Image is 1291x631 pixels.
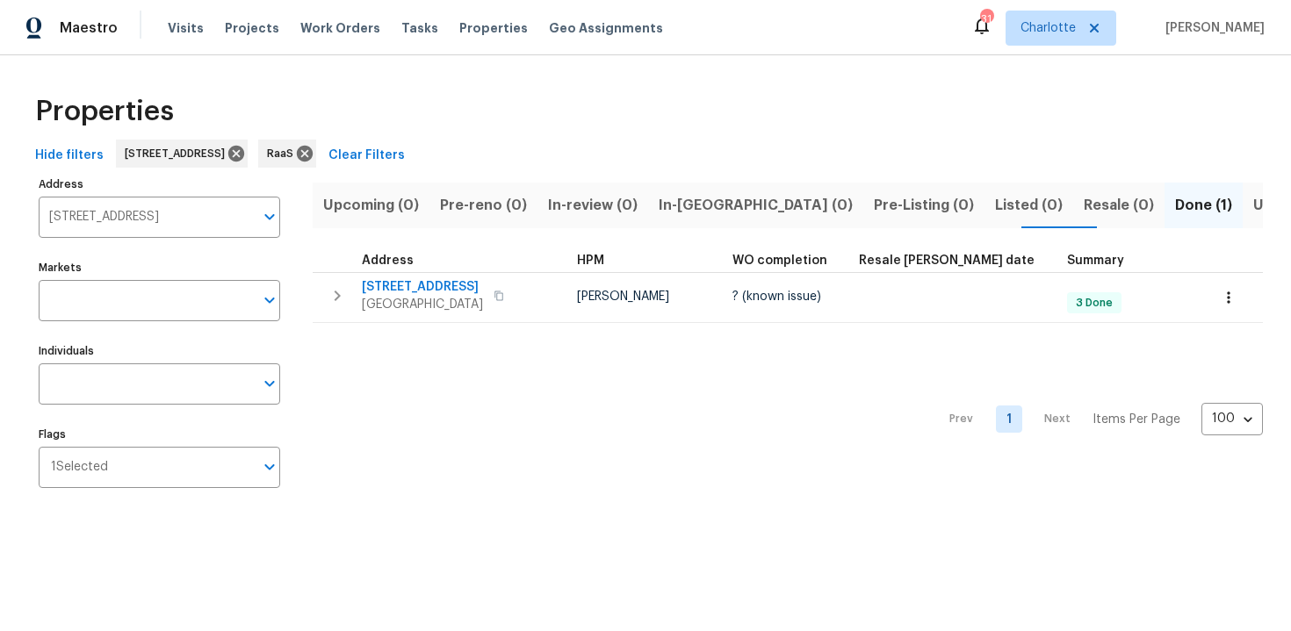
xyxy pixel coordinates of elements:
[549,19,663,37] span: Geo Assignments
[577,255,604,267] span: HPM
[28,140,111,172] button: Hide filters
[258,140,316,168] div: RaaS
[35,145,104,167] span: Hide filters
[996,405,1022,433] a: Goto page 1
[257,288,282,312] button: Open
[548,193,638,218] span: In-review (0)
[659,193,853,218] span: In-[GEOGRAPHIC_DATA] (0)
[1084,193,1154,218] span: Resale (0)
[874,193,974,218] span: Pre-Listing (0)
[732,255,827,267] span: WO completion
[1067,255,1124,267] span: Summary
[362,296,483,313] span: [GEOGRAPHIC_DATA]
[577,290,669,303] span: [PERSON_NAME]
[300,19,380,37] span: Work Orders
[125,145,232,162] span: [STREET_ADDRESS]
[1069,296,1120,311] span: 3 Done
[995,193,1063,218] span: Listed (0)
[116,140,248,168] div: [STREET_ADDRESS]
[459,19,528,37] span: Properties
[39,346,280,356] label: Individuals
[1021,19,1076,37] span: Charlotte
[362,278,483,296] span: [STREET_ADDRESS]
[321,140,412,172] button: Clear Filters
[859,255,1035,267] span: Resale [PERSON_NAME] date
[1201,396,1263,441] div: 100
[168,19,204,37] span: Visits
[257,371,282,396] button: Open
[401,22,438,34] span: Tasks
[980,11,992,28] div: 31
[225,19,279,37] span: Projects
[1093,411,1180,428] p: Items Per Page
[1158,19,1265,37] span: [PERSON_NAME]
[267,145,300,162] span: RaaS
[51,460,108,475] span: 1 Selected
[60,19,118,37] span: Maestro
[323,193,419,218] span: Upcoming (0)
[39,262,280,273] label: Markets
[257,455,282,479] button: Open
[39,429,280,440] label: Flags
[39,179,280,190] label: Address
[257,204,282,229] button: Open
[35,103,174,120] span: Properties
[440,193,527,218] span: Pre-reno (0)
[933,333,1263,506] nav: Pagination Navigation
[362,255,414,267] span: Address
[732,290,821,303] span: ? (known issue)
[1175,193,1232,218] span: Done (1)
[328,145,405,167] span: Clear Filters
